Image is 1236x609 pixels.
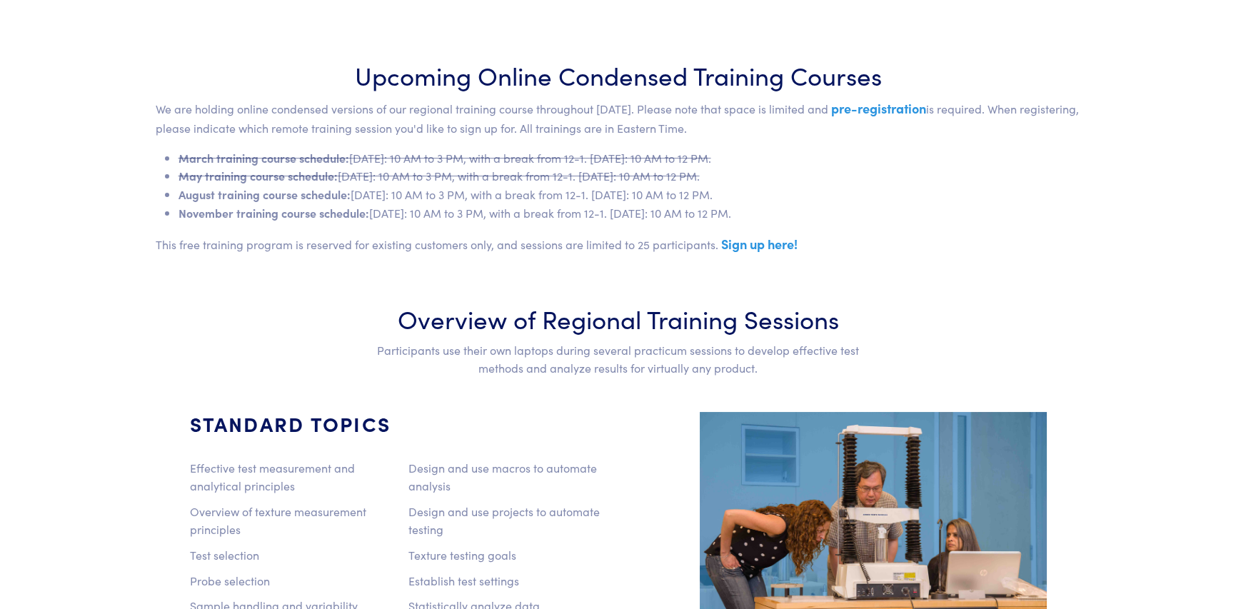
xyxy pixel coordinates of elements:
[190,546,391,565] p: Test selection
[179,168,338,183] span: May training course schedule:
[179,150,349,166] span: March training course schedule:
[156,233,1081,255] p: This free training program is reserved for existing customers only, and sessions are limited to 2...
[156,98,1081,137] p: We are holding online condensed versions of our regional training course throughout [DATE]. Pleas...
[408,503,610,539] p: Design and use projects to automate testing
[831,99,926,117] a: pre-registration
[408,546,610,565] p: Texture testing goals
[408,572,610,590] p: Establish test settings
[190,459,391,495] p: Effective test measurement and analytical principles
[190,572,391,590] p: Probe selection
[179,149,1081,168] li: [DATE]: 10 AM to 3 PM, with a break from 12-1. [DATE]: 10 AM to 12 PM.
[179,167,1081,186] li: [DATE]: 10 AM to 3 PM, with a break from 12-1. [DATE]: 10 AM to 12 PM.
[408,459,610,495] p: Design and use macros to automate analysis
[156,57,1081,92] h3: Upcoming Online Condensed Training Courses
[179,186,1081,204] li: [DATE]: 10 AM to 3 PM, with a break from 12-1. [DATE]: 10 AM to 12 PM.
[179,186,351,202] span: August training course schedule:
[179,204,1081,223] li: [DATE]: 10 AM to 3 PM, with a break from 12-1. [DATE]: 10 AM to 12 PM.
[179,205,369,221] span: November training course schedule:
[373,341,863,378] p: Participants use their own laptops during several practicum sessions to develop effective test me...
[190,503,391,539] p: Overview of texture measurement principles
[373,301,863,336] h3: Overview of Regional Training Sessions
[190,412,610,436] h4: STANDARD TOPICS
[721,235,798,253] a: Sign up here!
